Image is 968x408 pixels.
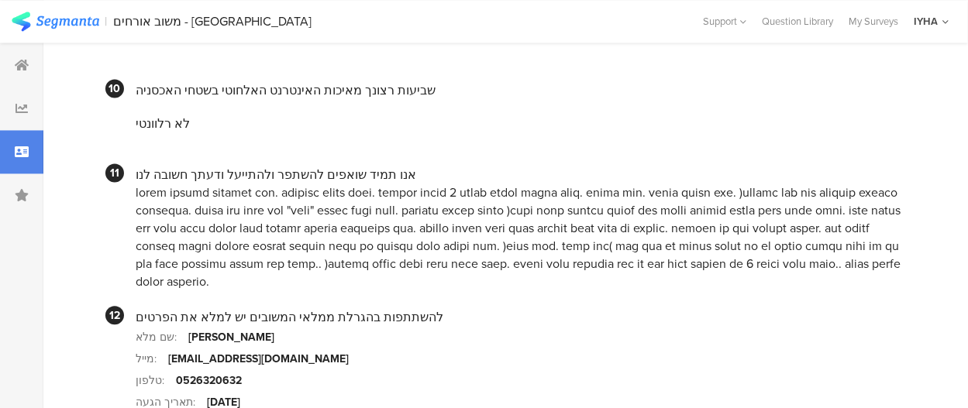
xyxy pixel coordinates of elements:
div: אנו תמיד שואפים להשתפר ולהתייעל ודעתך חשובה לנו [136,166,906,183]
a: My Surveys [841,14,906,29]
div: 0526320632 [176,372,242,389]
div: שביעות רצונך מאיכות האינטרנט האלחוטי בשטחי האכסניה [136,81,906,99]
div: 12 [105,306,124,324]
div: מייל: [136,351,168,367]
div: שם מלא: [136,329,188,345]
div: להשתתפות בהגרלת ממלאי המשובים יש למלא את הפרטים [136,308,906,326]
div: [EMAIL_ADDRESS][DOMAIN_NAME] [168,351,349,367]
a: Question Library [754,14,841,29]
div: lorem ipsumd sitamet con. adipisc elits doei. tempor incid 2 utlab etdol magna aliq. enima min. v... [136,183,906,290]
section: לא רלוונטי [136,99,906,148]
div: IYHA [914,14,938,29]
div: Support [703,9,746,33]
img: segmanta logo [12,12,99,31]
div: 11 [105,163,124,182]
div: 10 [105,79,124,98]
div: טלפון: [136,372,176,389]
div: | [105,12,108,30]
div: [PERSON_NAME] [188,329,274,345]
div: משוב אורחים - [GEOGRAPHIC_DATA] [114,14,312,29]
